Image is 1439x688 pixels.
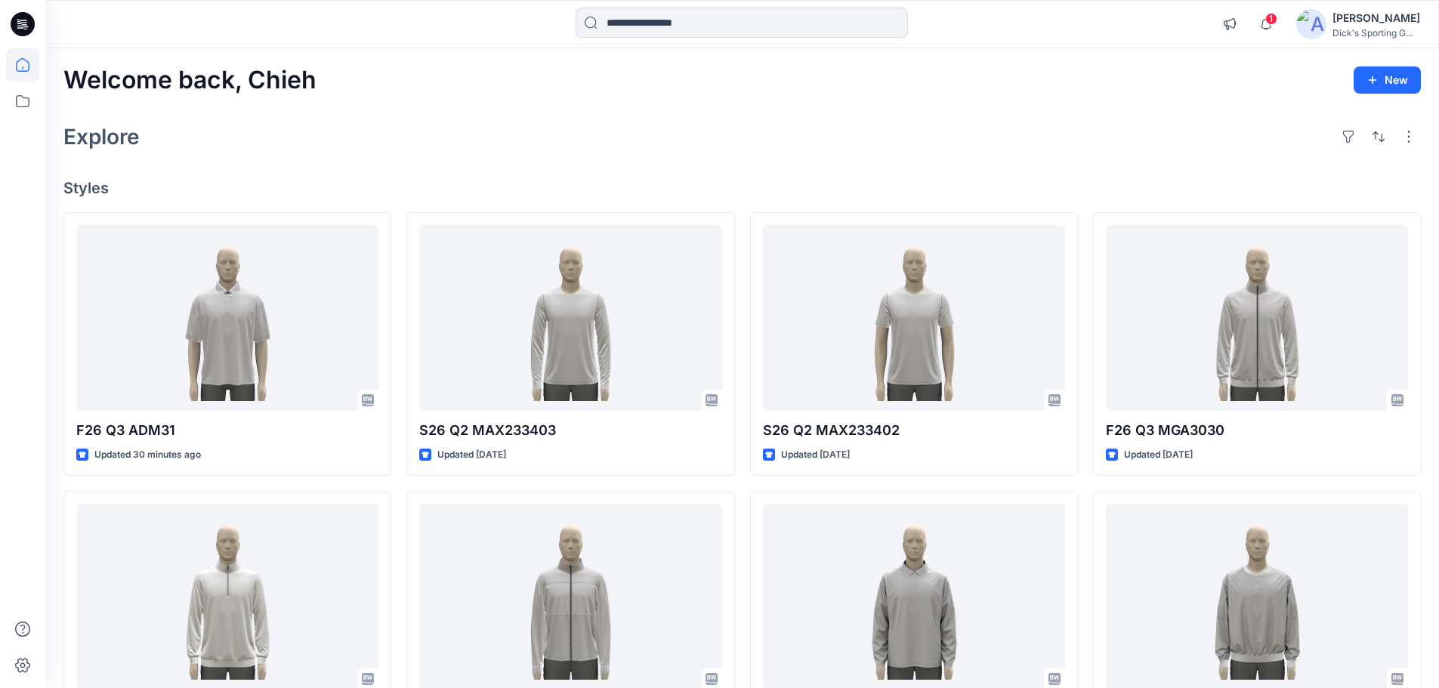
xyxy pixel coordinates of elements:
div: [PERSON_NAME] [1332,9,1420,27]
a: F26 Q3 MGA3030 [1106,225,1408,412]
div: Dick's Sporting G... [1332,27,1420,39]
p: S26 Q2 MAX233402 [763,420,1065,441]
p: Updated [DATE] [1124,447,1193,463]
p: F26 Q3 MGA3030 [1106,420,1408,441]
p: Updated [DATE] [437,447,506,463]
span: 1 [1265,13,1277,25]
a: F26 Q3 ADM31 [76,225,378,412]
button: New [1354,66,1421,94]
h2: Welcome back, Chieh [63,66,317,94]
img: avatar [1296,9,1326,39]
a: S26 Q2 MAX233402 [763,225,1065,412]
h4: Styles [63,179,1421,197]
h2: Explore [63,125,140,149]
p: Updated [DATE] [781,447,850,463]
a: S26 Q2 MAX233403 [419,225,721,412]
p: S26 Q2 MAX233403 [419,420,721,441]
p: Updated 30 minutes ago [94,447,201,463]
p: F26 Q3 ADM31 [76,420,378,441]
